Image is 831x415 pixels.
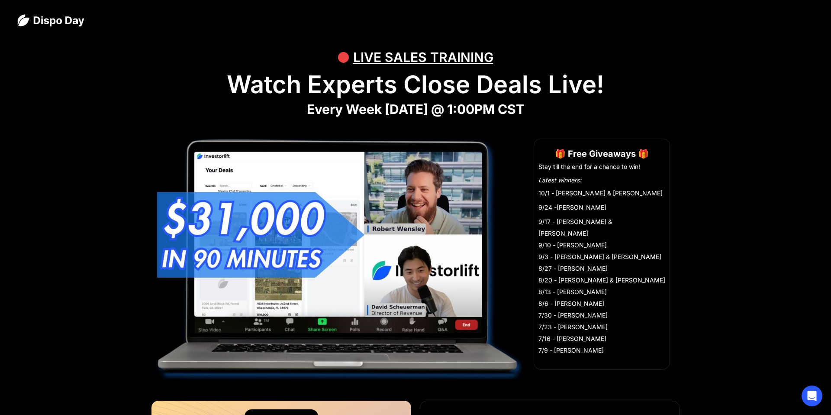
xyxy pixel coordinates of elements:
li: 9/17 - [PERSON_NAME] & [PERSON_NAME] 9/10 - [PERSON_NAME] 9/3 - [PERSON_NAME] & [PERSON_NAME] 8/2... [538,216,665,356]
strong: 🎁 Free Giveaways 🎁 [555,149,649,159]
li: 9/24 -[PERSON_NAME] [538,201,665,213]
em: Latest winners: [538,176,581,184]
div: LIVE SALES TRAINING [353,44,493,70]
div: Open Intercom Messenger [802,386,822,406]
h1: Watch Experts Close Deals Live! [17,70,814,99]
li: Stay till the end for a chance to win! [538,162,665,171]
strong: Every Week [DATE] @ 1:00PM CST [307,101,525,117]
li: 10/1 - [PERSON_NAME] & [PERSON_NAME] [538,187,665,199]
